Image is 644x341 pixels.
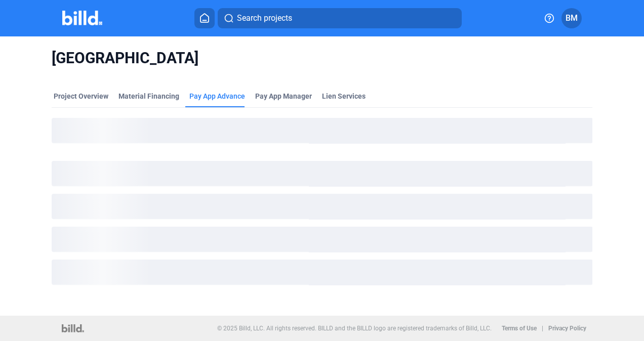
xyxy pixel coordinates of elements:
div: Project Overview [54,91,108,101]
div: Lien Services [322,91,366,101]
span: [GEOGRAPHIC_DATA] [52,49,593,68]
img: Billd Company Logo [62,11,102,25]
div: loading [52,161,593,186]
div: Pay App Advance [189,91,245,101]
div: Material Financing [118,91,179,101]
div: loading [52,194,593,219]
p: | [542,325,543,332]
span: Search projects [237,12,292,24]
span: Pay App Manager [255,91,312,101]
span: BM [566,12,578,24]
button: Search projects [218,8,462,28]
img: logo [62,324,84,332]
b: Terms of Use [502,325,537,332]
div: loading [52,118,593,143]
button: BM [561,8,582,28]
p: © 2025 Billd, LLC. All rights reserved. BILLD and the BILLD logo are registered trademarks of Bil... [217,325,492,332]
b: Privacy Policy [548,325,586,332]
div: loading [52,260,593,285]
div: loading [52,227,593,252]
